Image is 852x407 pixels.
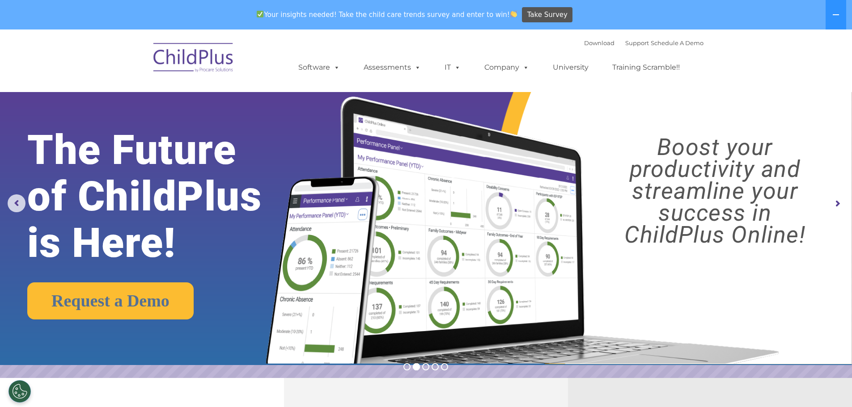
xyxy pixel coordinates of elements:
a: Schedule A Demo [651,39,704,46]
a: Company [475,59,538,76]
font: | [584,39,704,46]
span: Phone number [124,96,162,102]
rs-layer: Boost your productivity and streamline your success in ChildPlus Online! [589,136,841,246]
span: Your insights needed! Take the child care trends survey and enter to win! [253,6,521,23]
a: University [544,59,598,76]
a: Software [289,59,349,76]
a: Assessments [355,59,430,76]
span: Take Survey [527,7,568,23]
a: Training Scramble!! [603,59,689,76]
img: 👏 [510,11,517,17]
a: Support [625,39,649,46]
a: Download [584,39,615,46]
a: IT [436,59,470,76]
span: Last name [124,59,152,66]
img: ChildPlus by Procare Solutions [149,37,238,81]
button: Cookies Settings [8,380,31,403]
a: Request a Demo [27,282,194,319]
rs-layer: The Future of ChildPlus is Here! [27,127,299,266]
img: ✅ [257,11,263,17]
a: Take Survey [522,7,572,23]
